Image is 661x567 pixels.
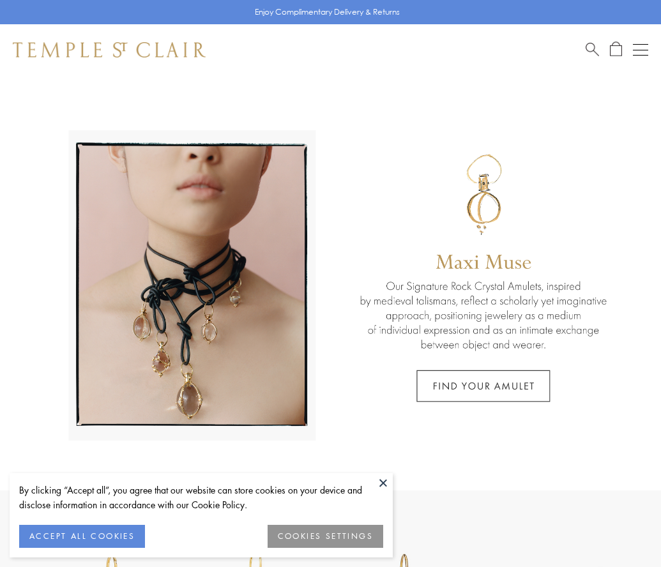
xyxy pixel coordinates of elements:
button: COOKIES SETTINGS [268,525,383,548]
button: ACCEPT ALL COOKIES [19,525,145,548]
div: By clicking “Accept all”, you agree that our website can store cookies on your device and disclos... [19,483,383,512]
a: Open Shopping Bag [610,42,622,57]
a: Search [586,42,599,57]
button: Open navigation [633,42,648,57]
img: Temple St. Clair [13,42,206,57]
p: Enjoy Complimentary Delivery & Returns [255,6,400,19]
